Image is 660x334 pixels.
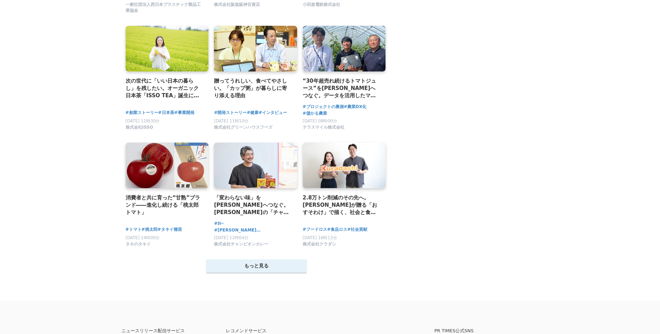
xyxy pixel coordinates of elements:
a: #タキイ種苗 [158,226,182,233]
a: #[PERSON_NAME][GEOGRAPHIC_DATA] [214,227,292,234]
a: タネのタキイ [126,243,151,248]
a: #健康 [247,109,259,116]
a: #桃太郎 [142,226,158,233]
a: 株式会社チャンピオンカレー [214,243,268,248]
span: 株式会社阪急阪神百貨店 [214,2,260,8]
span: 一般社団法人西日本プラスチック製品工業協会 [126,2,203,14]
a: #日本茶 [158,109,174,116]
span: テラスマイル株式会社 [303,124,344,130]
span: [DATE] 16時13分 [303,235,337,240]
p: PR TIMES公式SNS [435,328,539,333]
a: #農業DX化 [344,104,366,110]
a: 株式会社グリーンハウスフーズ [214,127,272,131]
p: ニュースリリース配信サービス [121,328,226,333]
button: もっと見る [206,259,307,273]
span: 株式会社チャンピオンカレー [214,241,268,247]
a: #トマト [126,226,142,233]
a: #フードロス [303,226,327,233]
a: 2.8万トン削減のその先へ。[PERSON_NAME]が贈る「おすそわけ」で描く、社会と食の新たな循環 [303,194,380,217]
span: [DATE] 12時04分 [214,235,248,240]
a: 贈ってうれしい、食べてやさしい。「カップ粥」が暮らしに寄り添える理由 [214,77,292,100]
a: 「変わらない味」を[PERSON_NAME]へつなぐ。[PERSON_NAME]の「チャンピオン」が目指す[PERSON_NAME] [214,194,292,217]
a: #ｶﾚｰ [214,220,224,227]
span: [DATE] 14時00分 [126,235,160,240]
span: 小田急電鉄株式会社 [303,2,340,8]
span: [DATE] 11時30分 [126,119,160,123]
span: タネのタキイ [126,241,151,247]
a: 小田急電鉄株式会社 [303,4,340,9]
a: #インタビュー [259,109,287,116]
a: “30年超売れ続けるトマトジュース”を[PERSON_NAME]へつなぐ。データを活用したマニュアル整備に挑む、[GEOGRAPHIC_DATA]の取り組み [303,77,380,100]
a: #事業開発 [174,109,194,116]
span: 株式会社クラダシ [303,241,336,247]
a: テラスマイル株式会社 [303,127,344,131]
a: #プロジェクトの裏側 [303,104,344,110]
a: 消費者と共に育った“甘熟”ブランド――進化し続ける「桃太郎トマト」 [126,194,203,217]
a: 一般社団法人西日本プラスチック製品工業協会 [126,10,203,15]
a: #儲かる農業 [303,110,327,117]
span: 株式会社グリーンハウスフーズ [214,124,272,130]
a: #社会貢献 [347,226,367,233]
span: [DATE] 11時10分 [214,119,248,123]
a: 株式会社阪急阪神百貨店 [214,4,260,9]
a: #創業ストーリー [126,109,158,116]
span: [DATE] 08時00分 [303,119,337,123]
a: #開発ストーリー [214,109,247,116]
a: 株式会社ISSO [126,127,153,131]
a: 次の世代に「いい日本の暮らし」を残したい。オーガニック日本茶「ISSO TEA」誕生に込めた想い [126,77,203,100]
span: 株式会社ISSO [126,124,153,130]
a: #食品ロス [327,226,347,233]
a: 株式会社クラダシ [303,243,336,248]
p: レコメンドサービス [226,328,330,333]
